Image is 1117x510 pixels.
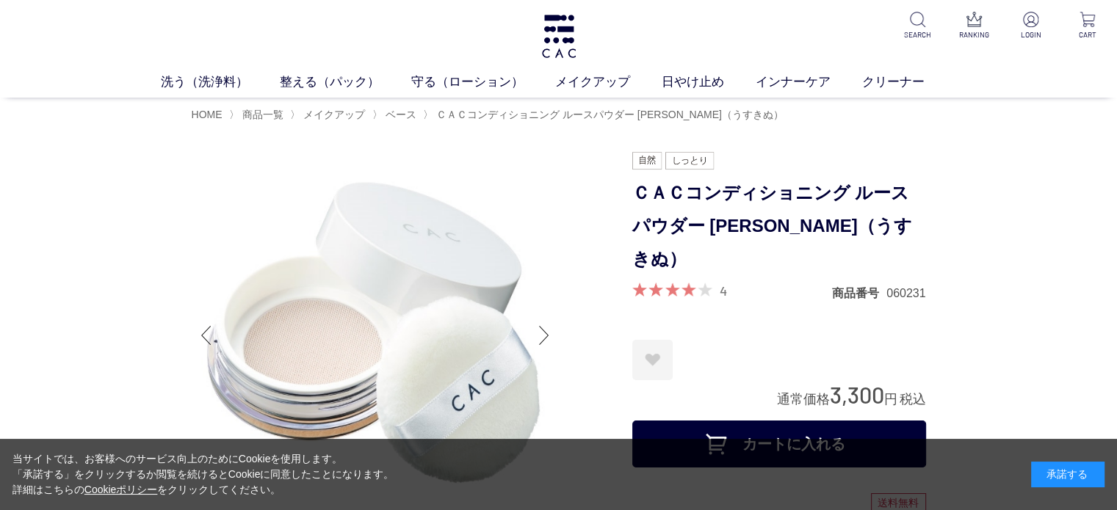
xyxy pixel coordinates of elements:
a: お気に入りに登録する [632,340,673,380]
span: 円 [884,392,897,407]
a: ベース [383,109,416,120]
a: LOGIN [1013,12,1049,40]
span: 3,300 [830,381,884,408]
p: LOGIN [1013,29,1049,40]
dd: 060231 [886,285,925,301]
img: 自然 [632,152,662,170]
div: 承諾する [1031,462,1105,487]
li: 〉 [229,108,287,122]
a: CART [1069,12,1105,40]
span: メイクアップ [303,109,365,120]
a: Cookieポリシー [84,484,158,495]
button: カートに入れる [632,420,926,467]
a: クリーナー [862,73,956,92]
a: インナーケア [756,73,862,92]
a: SEARCH [900,12,936,40]
img: logo [540,15,578,58]
a: 商品一覧 [239,109,283,120]
img: しっとり [665,152,714,170]
a: メイクアップ [555,73,662,92]
a: 日やけ止め [662,73,756,92]
li: 〉 [372,108,420,122]
p: CART [1069,29,1105,40]
a: 洗う（洗浄料） [161,73,280,92]
a: ＣＡＣコンディショニング ルースパウダー [PERSON_NAME]（うすきぬ） [433,109,784,120]
a: 整える（パック） [280,73,411,92]
p: SEARCH [900,29,936,40]
p: RANKING [956,29,992,40]
span: ベース [386,109,416,120]
span: 通常価格 [777,392,830,407]
a: HOME [192,109,223,120]
li: 〉 [423,108,787,122]
a: RANKING [956,12,992,40]
h1: ＣＡＣコンディショニング ルースパウダー [PERSON_NAME]（うすきぬ） [632,177,926,275]
div: 当サイトでは、お客様へのサービス向上のためにCookieを使用します。 「承諾する」をクリックするか閲覧を続けるとCookieに同意したことになります。 詳細はこちらの をクリックしてください。 [12,451,394,498]
a: メイクアップ [300,109,365,120]
a: 4 [720,283,727,299]
span: 税込 [900,392,926,407]
a: 守る（ローション） [411,73,555,92]
li: 〉 [290,108,369,122]
span: 商品一覧 [242,109,283,120]
span: ＣＡＣコンディショニング ルースパウダー [PERSON_NAME]（うすきぬ） [436,109,784,120]
dt: 商品番号 [832,285,886,301]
